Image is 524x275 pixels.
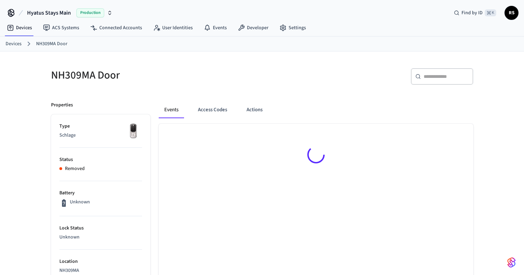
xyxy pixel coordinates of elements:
span: Production [76,8,104,17]
span: Hyatus Stays Main [27,9,71,17]
p: Status [59,156,142,163]
div: ant example [159,102,473,118]
a: ACS Systems [38,22,85,34]
img: SeamLogoGradient.69752ec5.svg [507,257,516,268]
a: Settings [274,22,311,34]
div: Find by ID⌘ K [448,7,502,19]
p: Unknown [70,199,90,206]
a: Devices [6,40,22,48]
h5: NH309MA Door [51,68,258,82]
p: Unknown [59,234,142,241]
button: Access Codes [192,102,233,118]
p: Type [59,123,142,130]
span: ⌘ K [485,9,496,16]
p: Schlage [59,132,142,139]
p: NH309MA [59,267,142,274]
p: Removed [65,165,85,172]
button: Actions [241,102,268,118]
p: Location [59,258,142,265]
button: RS [505,6,518,20]
a: Developer [232,22,274,34]
p: Properties [51,102,73,109]
p: Lock Status [59,225,142,232]
a: Connected Accounts [85,22,148,34]
button: Events [159,102,184,118]
a: NH309MA Door [36,40,67,48]
span: Find by ID [461,9,483,16]
a: Devices [1,22,38,34]
img: Yale Assure Touchscreen Wifi Smart Lock, Satin Nickel, Front [125,123,142,140]
a: User Identities [148,22,198,34]
a: Events [198,22,232,34]
span: RS [505,7,518,19]
p: Battery [59,189,142,197]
